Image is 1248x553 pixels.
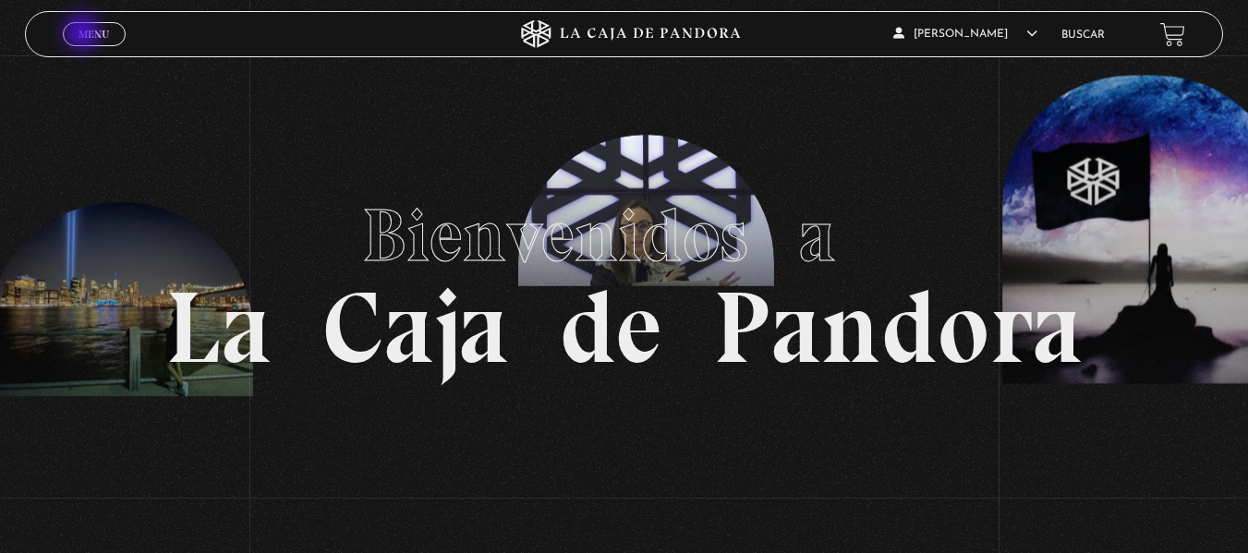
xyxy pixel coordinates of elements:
span: [PERSON_NAME] [893,29,1037,40]
span: Menu [79,29,109,40]
span: Cerrar [72,44,115,57]
h1: La Caja de Pandora [165,175,1083,379]
span: Bienvenidos a [362,191,887,280]
a: View your shopping cart [1160,21,1185,46]
a: Buscar [1061,30,1105,41]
